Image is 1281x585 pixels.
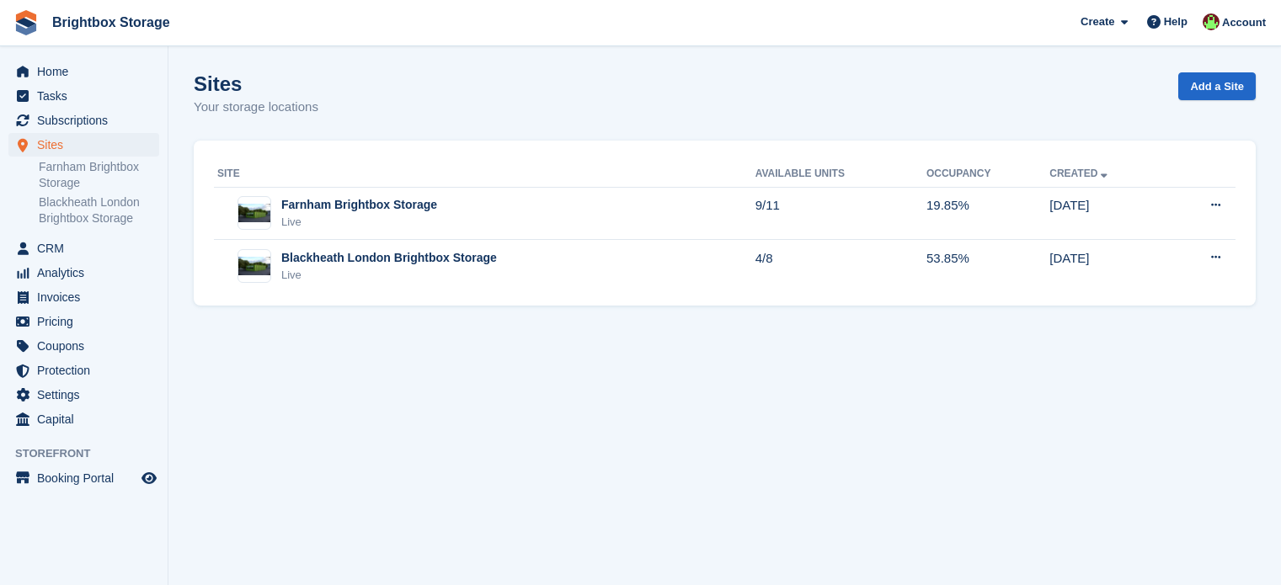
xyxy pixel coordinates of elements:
[8,84,159,108] a: menu
[1164,13,1188,30] span: Help
[8,237,159,260] a: menu
[926,240,1049,292] td: 53.85%
[8,285,159,309] a: menu
[281,214,437,231] div: Live
[8,383,159,407] a: menu
[281,249,497,267] div: Blackheath London Brightbox Storage
[37,261,138,285] span: Analytics
[194,98,318,117] p: Your storage locations
[1049,240,1167,292] td: [DATE]
[37,407,138,431] span: Capital
[926,161,1049,188] th: Occupancy
[755,161,926,188] th: Available Units
[8,407,159,431] a: menu
[8,359,159,382] a: menu
[281,196,437,214] div: Farnham Brightbox Storage
[8,109,159,132] a: menu
[238,257,270,275] img: Image of Blackheath London Brightbox Storage site
[39,194,159,226] a: Blackheath London Brightbox Storage
[15,445,168,462] span: Storefront
[8,60,159,83] a: menu
[8,133,159,157] a: menu
[1178,72,1256,100] a: Add a Site
[37,334,138,358] span: Coupons
[194,72,318,95] h1: Sites
[8,261,159,285] a: menu
[281,267,497,284] div: Live
[8,466,159,490] a: menu
[37,84,138,108] span: Tasks
[238,204,270,222] img: Image of Farnham Brightbox Storage site
[755,240,926,292] td: 4/8
[1081,13,1114,30] span: Create
[1049,187,1167,240] td: [DATE]
[1222,14,1266,31] span: Account
[755,187,926,240] td: 9/11
[214,161,755,188] th: Site
[1049,168,1111,179] a: Created
[37,466,138,490] span: Booking Portal
[139,468,159,488] a: Preview store
[37,310,138,333] span: Pricing
[37,285,138,309] span: Invoices
[926,187,1049,240] td: 19.85%
[37,60,138,83] span: Home
[37,237,138,260] span: CRM
[37,109,138,132] span: Subscriptions
[37,133,138,157] span: Sites
[39,159,159,191] a: Farnham Brightbox Storage
[13,10,39,35] img: stora-icon-8386f47178a22dfd0bd8f6a31ec36ba5ce8667c1dd55bd0f319d3a0aa187defe.svg
[1203,13,1220,30] img: Marlena
[37,383,138,407] span: Settings
[37,359,138,382] span: Protection
[8,334,159,358] a: menu
[45,8,177,36] a: Brightbox Storage
[8,310,159,333] a: menu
